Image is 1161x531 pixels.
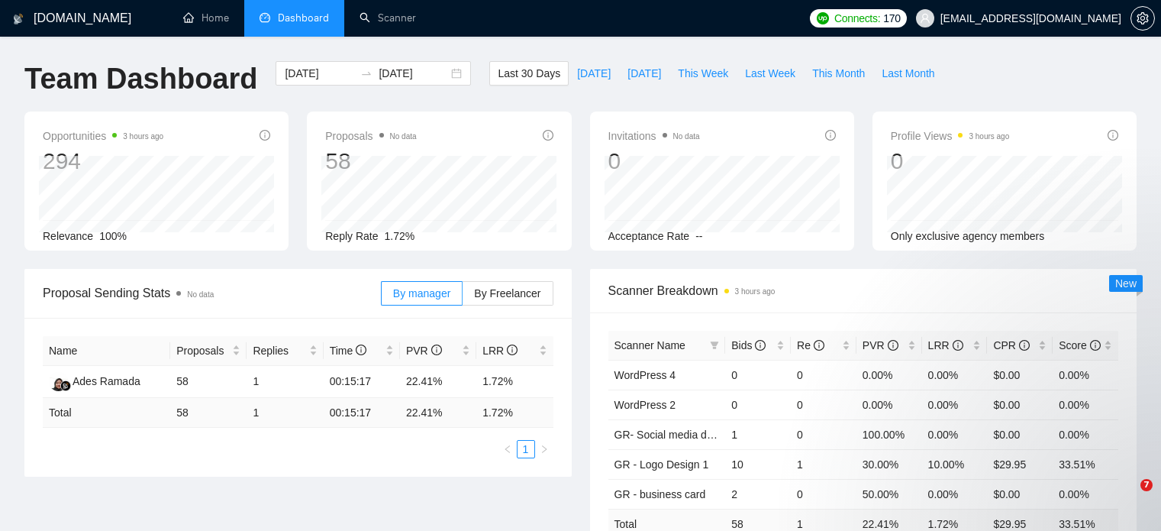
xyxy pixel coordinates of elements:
a: searchScanner [360,11,416,24]
h1: Team Dashboard [24,61,257,97]
img: upwork-logo.png [817,12,829,24]
td: 10 [725,449,791,479]
button: [DATE] [569,61,619,86]
td: 22.41% [400,366,476,398]
td: 0.00% [922,360,988,390]
td: 0 [791,479,856,509]
td: 00:15:17 [324,366,400,398]
td: 0 [791,360,856,390]
span: user [920,13,930,24]
span: Relevance [43,230,93,242]
span: Proposals [325,127,416,145]
button: Last Month [873,61,943,86]
td: 1.72 % [476,398,553,428]
a: ARAdes Ramada [49,374,140,387]
td: 22.41 % [400,398,476,428]
span: info-circle [260,130,270,141]
span: info-circle [1108,130,1118,141]
a: homeHome [183,11,229,24]
img: AR [49,372,68,391]
time: 3 hours ago [735,287,776,296]
td: 1.72% [476,366,553,398]
span: filter [710,341,719,350]
span: info-circle [814,340,824,351]
li: 1 [517,440,535,458]
td: 1 [247,366,323,398]
span: Acceptance Rate [608,230,690,242]
span: Re [797,339,824,351]
img: gigradar-bm.png [60,380,71,391]
span: 100% [99,230,127,242]
button: setting [1130,6,1155,31]
td: 0.00% [856,360,922,390]
td: 0.00% [922,479,988,509]
span: New [1115,277,1137,290]
span: Score [1059,339,1100,351]
td: Total [43,398,170,428]
time: 3 hours ago [969,132,1009,141]
button: This Week [669,61,737,86]
span: Bids [731,339,766,351]
div: Ades Ramada [73,373,140,390]
img: logo [13,7,24,31]
a: GR - business card [614,488,706,500]
div: 58 [325,147,416,176]
a: setting [1130,12,1155,24]
span: Reply Rate [325,230,378,242]
td: 1 [725,419,791,449]
span: Connects: [834,10,880,27]
a: WordPress 2 [614,399,676,411]
td: 0 [725,390,791,419]
span: Proposals [176,342,229,359]
span: Profile Views [891,127,1010,145]
span: swap-right [360,67,372,79]
span: Invitations [608,127,700,145]
span: Proposal Sending Stats [43,283,381,303]
span: 1.72% [385,230,415,242]
td: 0 [791,390,856,419]
iframe: Intercom live chat [1109,479,1146,516]
span: info-circle [755,340,766,351]
div: 0 [891,147,1010,176]
a: WordPress 4 [614,369,676,381]
td: 2 [725,479,791,509]
span: Last Month [882,65,934,82]
span: No data [390,132,417,141]
span: -- [695,230,702,242]
li: Previous Page [498,440,517,458]
td: 00:15:17 [324,398,400,428]
span: info-circle [825,130,836,141]
span: Scanner Name [614,339,685,351]
td: 0 [725,360,791,390]
span: info-circle [888,340,898,351]
span: Only exclusive agency members [891,230,1045,242]
span: left [503,445,512,454]
span: No data [673,132,700,141]
a: 1 [518,441,534,458]
td: 0.00% [1053,479,1118,509]
span: Last Week [745,65,795,82]
span: [DATE] [577,65,611,82]
button: left [498,440,517,458]
td: 30.00% [856,449,922,479]
span: This Month [812,65,865,82]
th: Proposals [170,336,247,366]
span: Time [330,345,366,357]
td: $0.00 [987,360,1053,390]
span: info-circle [507,345,518,355]
span: info-circle [356,345,366,355]
span: This Week [678,65,728,82]
span: right [540,445,549,454]
span: Dashboard [278,11,329,24]
span: info-circle [1019,340,1030,351]
span: Opportunities [43,127,163,145]
span: PVR [863,339,898,351]
span: LRR [482,345,518,357]
a: GR - Logo Design 1 [614,458,709,471]
a: GR- Social media designs [614,429,738,441]
td: 58 [170,398,247,428]
td: 1 [791,449,856,479]
button: [DATE] [619,61,669,86]
span: Replies [253,342,305,359]
button: right [535,440,553,458]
